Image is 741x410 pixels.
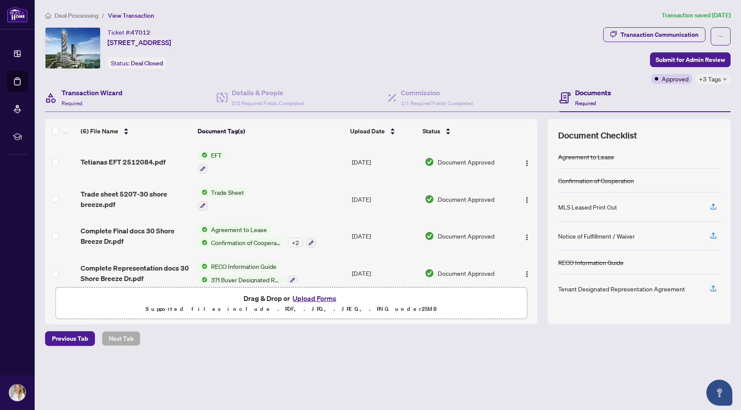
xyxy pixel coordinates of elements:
[198,238,208,247] img: Status Icon
[288,238,303,247] div: + 2
[558,152,614,161] div: Agreement to Lease
[656,53,725,67] span: Submit for Admin Review
[194,119,347,143] th: Document Tag(s)
[208,238,284,247] span: Confirmation of Cooperation
[348,143,421,181] td: [DATE]
[425,194,434,204] img: Document Status
[350,126,385,136] span: Upload Date
[208,225,270,234] span: Agreement to Lease
[131,59,163,67] span: Deal Closed
[706,380,732,406] button: Open asap
[232,87,304,98] h4: Details & People
[422,126,440,136] span: Status
[107,27,150,37] div: Ticket #:
[348,181,421,218] td: [DATE]
[438,231,494,241] span: Document Approved
[81,263,191,284] span: Complete Representation docs 30 Shore Breeze Dr.pdf
[425,157,434,167] img: Document Status
[232,100,304,107] span: 2/2 Required Fields Completed
[61,304,521,314] p: Supported files include .PDF, .JPG, .JPEG, .PNG under 25 MB
[718,33,724,39] span: ellipsis
[425,231,434,241] img: Document Status
[575,87,611,98] h4: Documents
[650,52,731,67] button: Submit for Admin Review
[558,176,634,185] div: Confirmation of Cooperation
[45,331,95,346] button: Previous Tab
[558,129,637,142] span: Document Checklist
[198,187,247,211] button: Status IconTrade Sheet
[81,226,191,246] span: Complete Final docs 30 Shore Breeze Dr.pdf
[52,332,88,345] span: Previous Tab
[208,187,247,197] span: Trade Sheet
[558,202,617,212] div: MLS Leased Print Out
[62,87,123,98] h4: Transaction Wizard
[520,192,534,206] button: Logo
[244,293,339,304] span: Drag & Drop or
[520,155,534,169] button: Logo
[520,229,534,243] button: Logo
[438,194,494,204] span: Document Approved
[45,28,100,68] img: IMG-W12096469_1.jpg
[198,187,208,197] img: Status Icon
[81,157,166,167] span: Tetianas EFT 2512084.pdf
[401,87,473,98] h4: Commission
[56,287,526,320] span: Drag & Drop orUpload FormsSupported files include .PDF, .JPG, .JPEG, .PNG under25MB
[108,12,154,19] span: View Transaction
[662,10,731,20] article: Transaction saved [DATE]
[699,74,721,84] span: +3 Tags
[9,384,26,401] img: Profile Icon
[131,29,150,36] span: 47012
[558,231,635,241] div: Notice of Fulfillment / Waiver
[198,150,225,174] button: Status IconEFT
[77,119,194,143] th: (6) File Name
[425,268,434,278] img: Document Status
[198,225,208,234] img: Status Icon
[55,12,98,19] span: Deal Processing
[523,197,530,203] img: Logo
[107,37,171,48] span: [STREET_ADDRESS]
[198,150,208,160] img: Status Icon
[438,268,494,278] span: Document Approved
[81,126,118,136] span: (6) File Name
[102,331,140,346] button: Next Tab
[102,10,104,20] li: /
[208,275,284,284] span: 371 Buyer Designated Representation Agreement - Authority for Purchase or Lease
[198,261,297,285] button: Status IconRECO Information GuideStatus Icon371 Buyer Designated Representation Agreement - Autho...
[198,275,208,284] img: Status Icon
[81,189,191,210] span: Trade sheet 5207-30 shore breeze.pdf
[723,77,727,81] span: down
[348,255,421,292] td: [DATE]
[523,160,530,167] img: Logo
[7,6,28,23] img: logo
[621,28,699,42] div: Transaction Communication
[438,157,494,167] span: Document Approved
[347,119,419,143] th: Upload Date
[45,13,51,19] span: home
[107,57,166,69] div: Status:
[62,100,82,107] span: Required
[419,119,510,143] th: Status
[662,74,689,84] span: Approved
[520,266,534,280] button: Logo
[198,225,316,248] button: Status IconAgreement to LeaseStatus IconConfirmation of Cooperation+2
[523,234,530,241] img: Logo
[575,100,596,107] span: Required
[603,27,705,42] button: Transaction Communication
[401,100,473,107] span: 1/1 Required Fields Completed
[558,284,685,294] div: Tenant Designated Representation Agreement
[523,271,530,278] img: Logo
[290,293,339,304] button: Upload Forms
[208,261,280,271] span: RECO Information Guide
[198,261,208,271] img: Status Icon
[348,218,421,255] td: [DATE]
[558,258,624,267] div: RECO Information Guide
[208,150,225,160] span: EFT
